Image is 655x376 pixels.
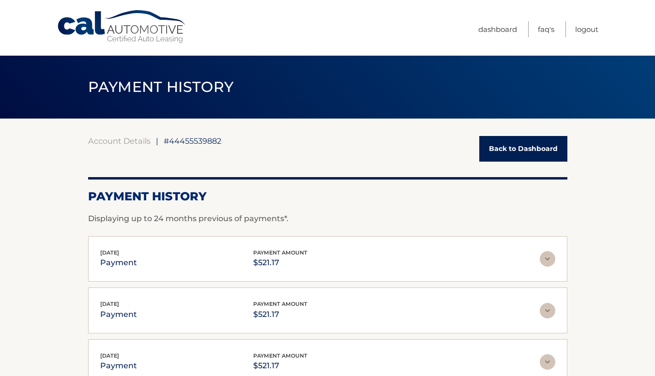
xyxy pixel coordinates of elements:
a: Logout [575,21,598,37]
p: payment [100,256,137,270]
span: #44455539882 [164,136,221,146]
img: accordion-rest.svg [540,303,555,318]
a: FAQ's [538,21,554,37]
span: | [156,136,158,146]
span: payment amount [253,352,307,359]
a: Account Details [88,136,151,146]
span: PAYMENT HISTORY [88,78,234,96]
p: Displaying up to 24 months previous of payments*. [88,213,567,225]
p: $521.17 [253,308,307,321]
span: [DATE] [100,249,119,256]
p: $521.17 [253,256,307,270]
img: accordion-rest.svg [540,251,555,267]
img: accordion-rest.svg [540,354,555,370]
a: Back to Dashboard [479,136,567,162]
span: [DATE] [100,352,119,359]
p: payment [100,359,137,373]
p: $521.17 [253,359,307,373]
span: payment amount [253,249,307,256]
a: Dashboard [478,21,517,37]
a: Cal Automotive [57,10,187,44]
span: payment amount [253,301,307,307]
span: [DATE] [100,301,119,307]
h2: Payment History [88,189,567,204]
p: payment [100,308,137,321]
